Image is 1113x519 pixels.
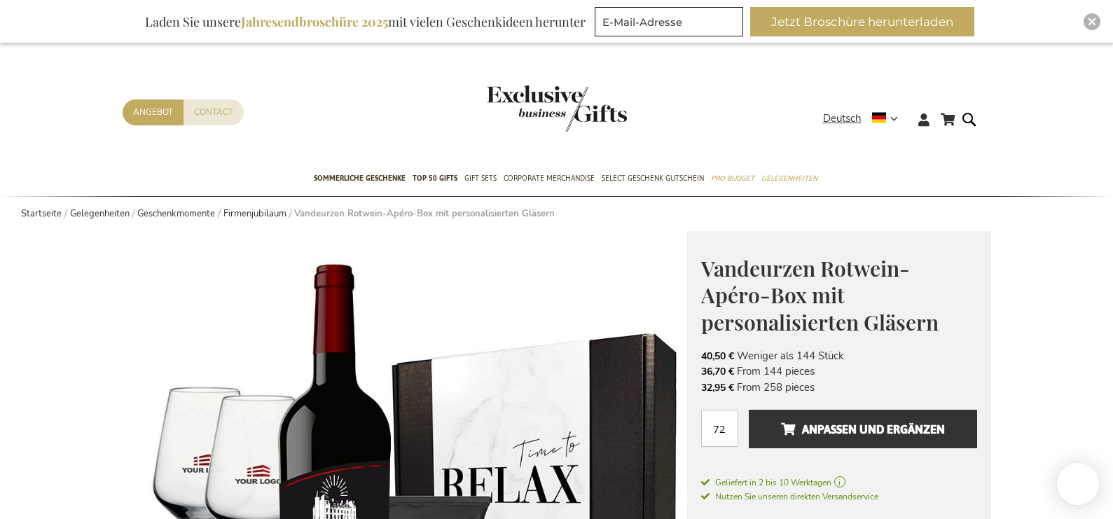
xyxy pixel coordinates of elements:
[701,348,977,364] li: Weniger als 144 Stück
[184,99,244,125] a: Contact
[464,171,497,186] span: Gift Sets
[701,410,738,447] input: Menge
[487,85,627,132] img: Exclusive Business gifts logo
[294,207,555,220] strong: Vandeurzen Rotwein-Apéro-Box mit personalisierten Gläsern
[123,99,184,125] a: Angebot
[139,7,592,36] div: Laden Sie unsere mit vielen Geschenkideen herunter
[241,13,388,30] b: Jahresendbroschüre 2025
[487,85,557,132] a: store logo
[1084,13,1100,30] div: Close
[701,381,734,394] span: 32,95 €
[701,350,734,363] span: 40,50 €
[137,207,215,220] a: Geschenkmomente
[701,380,977,395] li: From 258 pieces
[761,171,817,186] span: Gelegenheiten
[70,207,130,220] a: Gelegenheiten
[701,365,734,378] span: 36,70 €
[602,171,704,186] span: Select Geschenk Gutschein
[823,111,862,127] span: Deutsch
[711,171,754,186] span: Pro Budget
[701,476,977,489] a: Geliefert in 2 bis 10 Werktagen
[750,7,974,36] button: Jetzt Broschüre herunterladen
[1057,463,1099,505] iframe: belco-activator-frame
[21,207,62,220] a: Startseite
[223,207,286,220] a: Firmenjubiläum
[314,171,406,186] span: Sommerliche geschenke
[823,111,907,127] div: Deutsch
[504,171,595,186] span: Corporate Merchandise
[595,7,743,36] input: E-Mail-Adresse
[413,171,457,186] span: TOP 50 Gifts
[749,410,976,448] button: Anpassen und ergänzen
[1088,18,1096,26] img: Close
[701,491,878,502] span: Nutzen Sie unseren direkten Versandservice
[701,364,977,379] li: From 144 pieces
[701,489,878,503] a: Nutzen Sie unseren direkten Versandservice
[595,7,747,41] form: marketing offers and promotions
[701,254,939,336] span: Vandeurzen Rotwein-Apéro-Box mit personalisierten Gläsern
[781,418,945,441] span: Anpassen und ergänzen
